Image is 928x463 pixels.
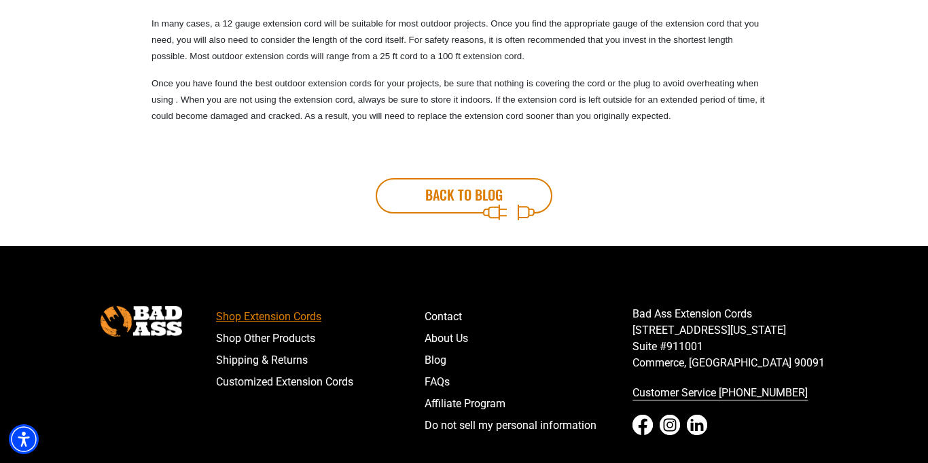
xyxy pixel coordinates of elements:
a: LinkedIn - open in a new tab [687,415,707,435]
p: Bad Ass Extension Cords [STREET_ADDRESS][US_STATE] Suite #911001 Commerce, [GEOGRAPHIC_DATA] 90091 [632,306,841,371]
a: Back to blog [376,178,552,213]
a: Shop Extension Cords [216,306,425,328]
a: About Us [425,328,633,349]
a: Do not sell my personal information [425,415,633,436]
span: In many cases, a 12 gauge extension cord will be suitable for most outdoor projects. Once you fin... [151,18,759,61]
a: Shop Other Products [216,328,425,349]
img: Bad Ass Extension Cords [101,306,182,337]
a: Contact [425,306,633,328]
a: Instagram - open in a new tab [660,415,680,435]
a: Affiliate Program [425,393,633,415]
span: Once you have found the best outdoor extension cords for your projects, be sure that nothing is c... [151,78,764,121]
a: Shipping & Returns [216,349,425,371]
a: FAQs [425,371,633,393]
a: call 833-674-1699 [632,382,841,404]
a: Blog [425,349,633,371]
a: Customized Extension Cords [216,371,425,393]
a: Facebook - open in a new tab [632,415,653,435]
div: Accessibility Menu [9,424,39,454]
